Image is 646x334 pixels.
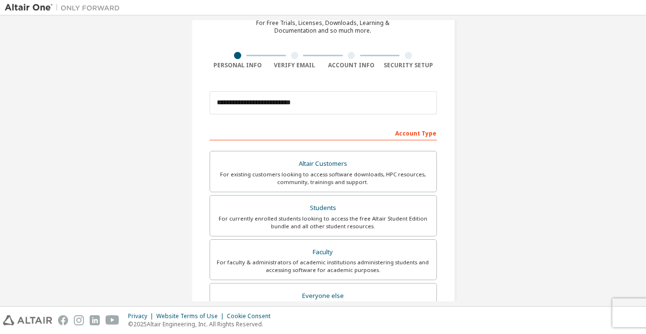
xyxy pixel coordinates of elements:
[216,289,431,303] div: Everyone else
[210,62,267,69] div: Personal Info
[266,62,323,69] div: Verify Email
[216,201,431,215] div: Students
[74,315,84,325] img: instagram.svg
[216,259,431,274] div: For faculty & administrators of academic institutions administering students and accessing softwa...
[216,215,431,230] div: For currently enrolled students looking to access the free Altair Student Edition bundle and all ...
[216,171,431,186] div: For existing customers looking to access software downloads, HPC resources, community, trainings ...
[106,315,119,325] img: youtube.svg
[257,19,390,35] div: For Free Trials, Licenses, Downloads, Learning & Documentation and so much more.
[227,312,276,320] div: Cookie Consent
[216,157,431,171] div: Altair Customers
[323,62,380,69] div: Account Info
[128,320,276,328] p: © 2025 Altair Engineering, Inc. All Rights Reserved.
[210,125,437,140] div: Account Type
[3,315,52,325] img: altair_logo.svg
[156,312,227,320] div: Website Terms of Use
[90,315,100,325] img: linkedin.svg
[5,3,125,12] img: Altair One
[380,62,437,69] div: Security Setup
[128,312,156,320] div: Privacy
[58,315,68,325] img: facebook.svg
[216,246,431,259] div: Faculty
